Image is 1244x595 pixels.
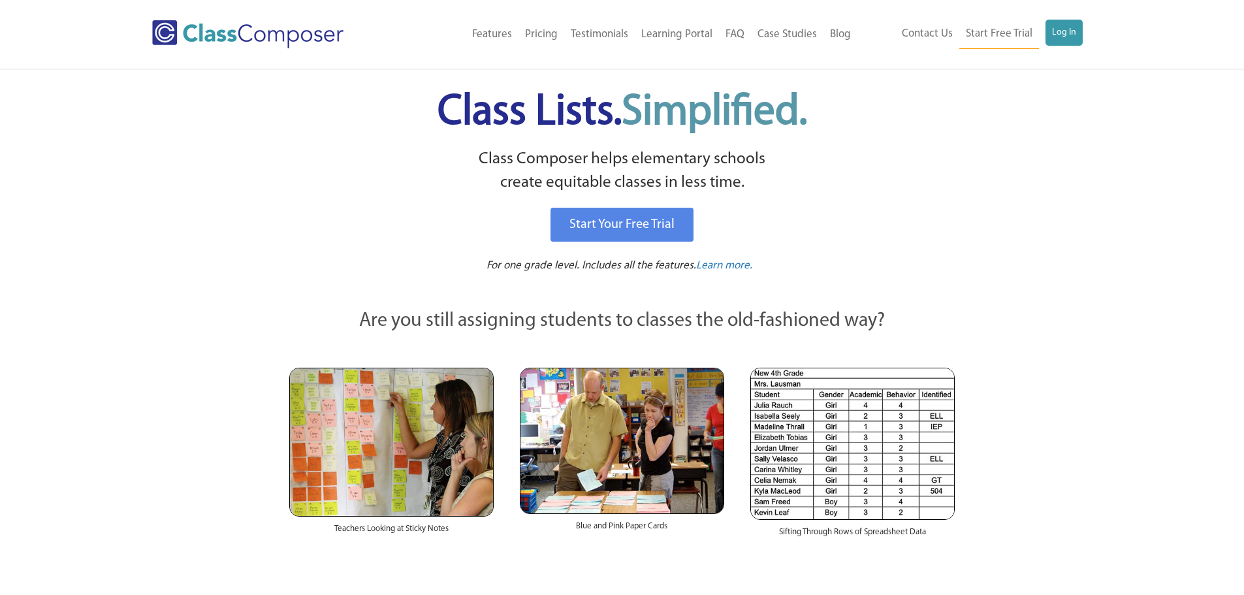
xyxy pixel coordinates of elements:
img: Class Composer [152,20,343,48]
p: Class Composer helps elementary schools create equitable classes in less time. [287,148,957,195]
a: Learning Portal [635,20,719,49]
a: Log In [1045,20,1083,46]
p: Are you still assigning students to classes the old-fashioned way? [289,307,955,336]
span: Learn more. [696,260,752,271]
img: Teachers Looking at Sticky Notes [289,368,494,517]
a: Learn more. [696,258,752,274]
span: For one grade level. Includes all the features. [486,260,696,271]
span: Simplified. [622,91,807,134]
div: Teachers Looking at Sticky Notes [289,517,494,548]
a: Start Free Trial [959,20,1039,49]
a: Testimonials [564,20,635,49]
a: Start Your Free Trial [550,208,694,242]
img: Blue and Pink Paper Cards [520,368,724,513]
a: FAQ [719,20,751,49]
span: Class Lists. [438,91,807,134]
nav: Header Menu [397,20,857,49]
nav: Header Menu [857,20,1083,49]
a: Case Studies [751,20,823,49]
a: Blog [823,20,857,49]
a: Pricing [518,20,564,49]
div: Sifting Through Rows of Spreadsheet Data [750,520,955,551]
span: Start Your Free Trial [569,218,675,231]
a: Features [466,20,518,49]
a: Contact Us [895,20,959,48]
div: Blue and Pink Paper Cards [520,514,724,545]
img: Spreadsheets [750,368,955,520]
